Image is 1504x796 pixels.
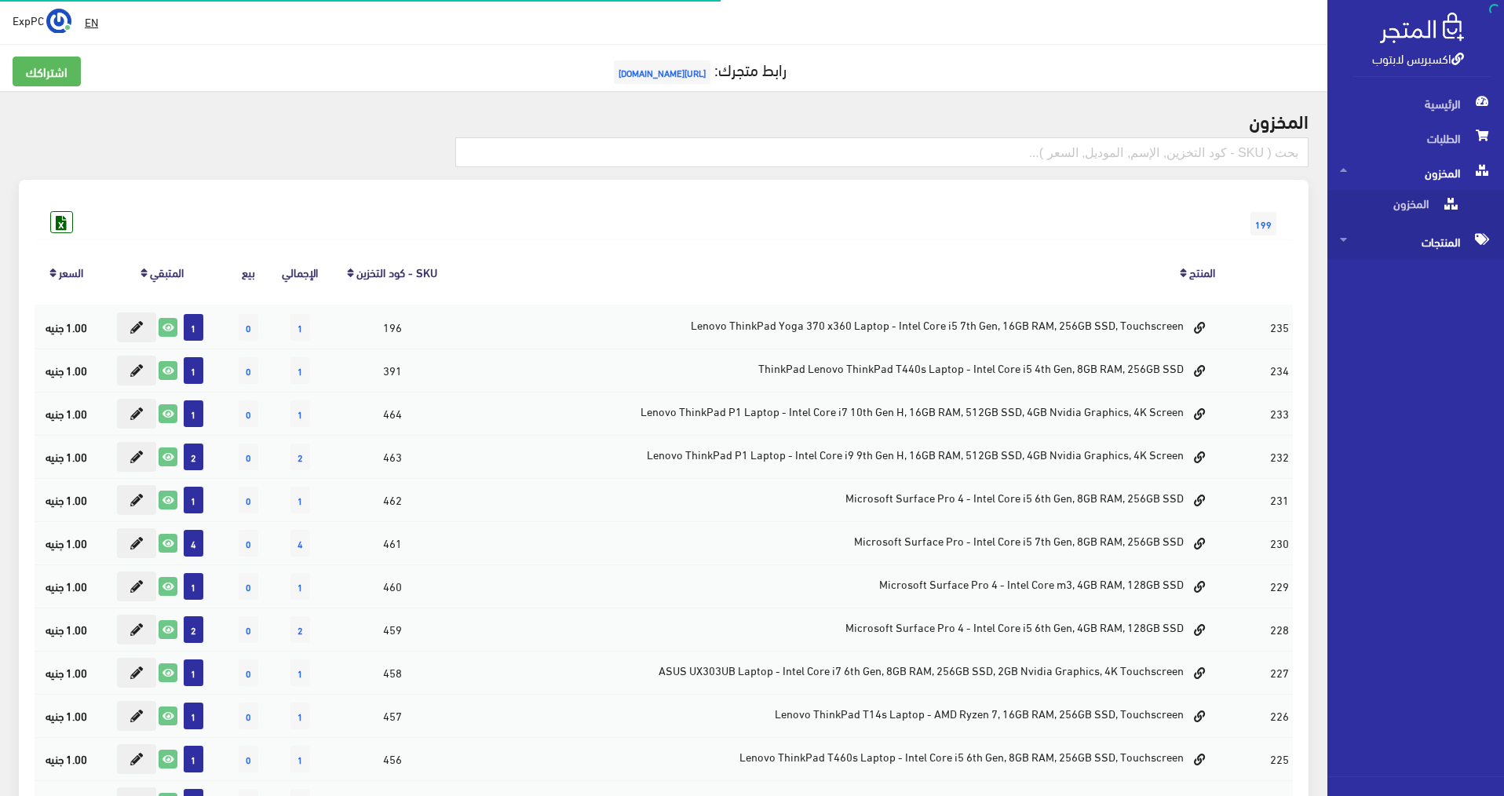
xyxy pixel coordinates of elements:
[184,703,203,729] span: 1
[290,530,310,557] span: 4
[1327,121,1504,155] a: الطلبات
[184,314,203,341] span: 1
[13,57,81,86] a: اشتراكك
[35,435,99,478] td: 1.00 جنيه
[290,314,310,341] span: 1
[455,392,1219,435] td: Lenovo ThinkPad P1 Laptop - Intel Core i7 10th Gen H, 16GB RAM, 512GB SSD, 4GB Nvidia Graphics, 4...
[455,564,1219,608] td: Microsoft Surface Pro 4 - Intel Core m3, 4GB RAM, 128GB SSD
[329,349,456,392] td: 391
[1189,261,1215,283] a: المنتج
[455,435,1219,478] td: Lenovo ThinkPad P1 Laptop - Intel Core i9 9th Gen H, 16GB RAM, 512GB SSD, 4GB Nvidia Graphics, 4K...
[1250,212,1276,236] span: 199
[35,651,99,694] td: 1.00 جنيه
[35,564,99,608] td: 1.00 جنيه
[1266,478,1293,521] td: 231
[329,564,456,608] td: 460
[239,530,258,557] span: 0
[455,737,1219,780] td: Lenovo ThinkPad T460s Laptop - Intel Core i5 6th Gen, 8GB RAM, 256GB SSD, Touchscreen
[239,659,258,686] span: 0
[35,737,99,780] td: 1.00 جنيه
[35,521,99,564] td: 1.00 جنيه
[226,239,272,305] th: بيع
[356,261,437,283] a: SKU - كود التخزين
[35,305,99,349] td: 1.00 جنيه
[329,478,456,521] td: 462
[59,261,83,283] a: السعر
[1340,190,1459,225] span: المخزون
[290,703,310,729] span: 1
[329,737,456,780] td: 456
[1266,737,1293,780] td: 225
[290,616,310,643] span: 2
[610,54,787,83] a: رابط متجرك:[URL][DOMAIN_NAME]
[1327,225,1504,259] a: المنتجات
[614,60,710,84] span: [URL][DOMAIN_NAME]
[184,573,203,600] span: 1
[1266,305,1293,349] td: 235
[290,487,310,513] span: 1
[239,314,258,341] span: 0
[85,12,98,31] u: EN
[329,608,456,651] td: 459
[329,521,456,564] td: 461
[35,392,99,435] td: 1.00 جنيه
[455,651,1219,694] td: ASUS UX303UB Laptop - Intel Core i7 6th Gen, 8GB RAM, 256GB SSD, 2GB Nvidia Graphics, 4K Touchscreen
[1327,86,1504,121] a: الرئيسية
[455,137,1309,167] input: بحث ( SKU - كود التخزين, الإسم, الموديل, السعر )...
[35,349,99,392] td: 1.00 جنيه
[46,9,71,34] img: ...
[184,444,203,470] span: 2
[1266,651,1293,694] td: 227
[1266,694,1293,737] td: 226
[19,688,78,748] iframe: Drift Widget Chat Controller
[455,694,1219,737] td: Lenovo ThinkPad T14s Laptop - AMD Ryzen 7, 16GB RAM, 256GB SSD, Touchscreen
[1266,521,1293,564] td: 230
[184,487,203,513] span: 1
[1340,121,1491,155] span: الطلبات
[329,651,456,694] td: 458
[329,392,456,435] td: 464
[239,444,258,470] span: 0
[184,400,203,427] span: 1
[1266,608,1293,651] td: 228
[239,357,258,384] span: 0
[239,746,258,772] span: 0
[290,659,310,686] span: 1
[239,400,258,427] span: 0
[1327,155,1504,190] a: المخزون
[184,530,203,557] span: 4
[455,608,1219,651] td: Microsoft Surface Pro 4 - Intel Core i5 6th Gen, 4GB RAM, 128GB SSD
[35,478,99,521] td: 1.00 جنيه
[329,694,456,737] td: 457
[1340,225,1491,259] span: المنتجات
[1327,190,1504,225] a: المخزون
[184,659,203,686] span: 1
[290,400,310,427] span: 1
[1340,155,1491,190] span: المخزون
[184,357,203,384] span: 1
[272,239,329,305] th: اﻹجمالي
[13,10,44,30] span: ExpPC
[184,746,203,772] span: 1
[239,703,258,729] span: 0
[290,573,310,600] span: 1
[1266,564,1293,608] td: 229
[329,305,456,349] td: 196
[35,608,99,651] td: 1.00 جنيه
[290,357,310,384] span: 1
[78,8,104,36] a: EN
[290,444,310,470] span: 2
[1380,13,1464,43] img: .
[455,521,1219,564] td: Microsoft Surface Pro - Intel Core i5 7th Gen, 8GB RAM, 256GB SSD
[1266,435,1293,478] td: 232
[1266,349,1293,392] td: 234
[455,349,1219,392] td: ThinkPad Lenovo ThinkPad T440s Laptop - Intel Core i5 4th Gen, 8GB RAM, 256GB SSD
[13,8,71,33] a: ... ExpPC
[184,616,203,643] span: 2
[1340,86,1491,121] span: الرئيسية
[455,305,1219,349] td: Lenovo ThinkPad Yoga 370 x360 Laptop - Intel Core i5 7th Gen, 16GB RAM, 256GB SSD, Touchscreen
[239,487,258,513] span: 0
[150,261,184,283] a: المتبقي
[1372,46,1464,69] a: اكسبريس لابتوب
[290,746,310,772] span: 1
